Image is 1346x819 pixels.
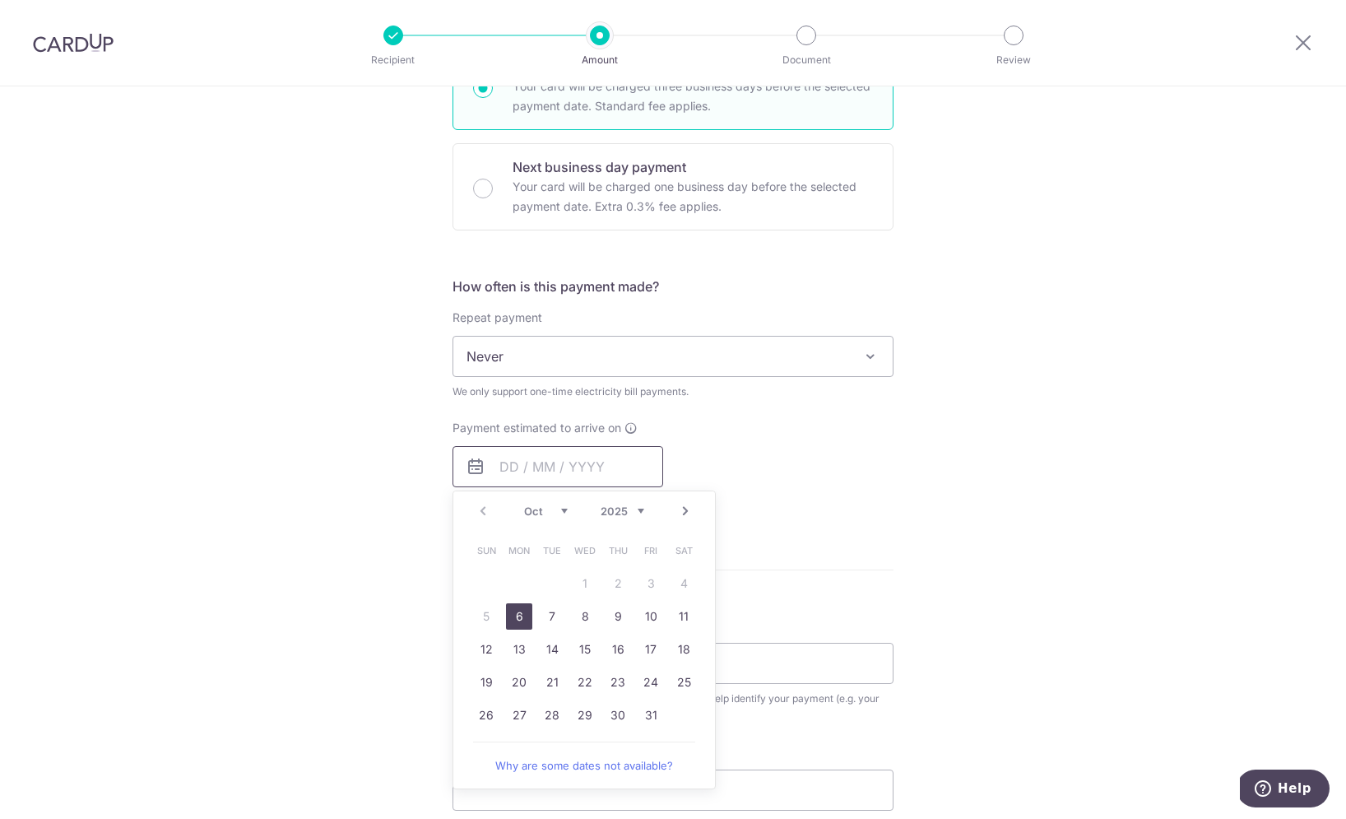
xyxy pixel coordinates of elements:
a: 6 [506,603,532,630]
a: Why are some dates not available? [473,749,695,782]
a: 19 [473,669,499,696]
a: 15 [572,636,598,663]
span: Never [453,337,893,376]
a: 8 [572,603,598,630]
a: 10 [638,603,664,630]
p: Document [745,52,867,68]
span: Never [453,336,893,377]
a: 21 [539,669,565,696]
p: Your card will be charged three business days before the selected payment date. Standard fee appl... [513,77,873,116]
a: 11 [671,603,697,630]
a: 20 [506,669,532,696]
h5: How often is this payment made? [453,277,893,296]
a: Next [675,501,695,521]
a: 28 [539,702,565,728]
span: Saturday [671,537,697,564]
span: Friday [638,537,664,564]
a: 16 [605,636,631,663]
p: Review [953,52,1074,68]
span: Wednesday [572,537,598,564]
div: We only support one-time electricity bill payments. [453,384,893,400]
a: 30 [605,702,631,728]
span: Payment estimated to arrive on [453,420,621,436]
p: Your card will be charged one business day before the selected payment date. Extra 0.3% fee applies. [513,177,873,216]
a: 17 [638,636,664,663]
span: Thursday [605,537,631,564]
span: Monday [506,537,532,564]
a: 29 [572,702,598,728]
a: 25 [671,669,697,696]
a: 14 [539,636,565,663]
a: 12 [473,636,499,663]
p: Next business day payment [513,157,873,177]
a: 7 [539,603,565,630]
img: CardUp [33,33,114,53]
a: 9 [605,603,631,630]
a: 27 [506,702,532,728]
a: 23 [605,669,631,696]
a: 24 [638,669,664,696]
a: 13 [506,636,532,663]
a: 26 [473,702,499,728]
a: 22 [572,669,598,696]
iframe: Opens a widget where you can find more information [1240,770,1330,811]
label: Repeat payment [453,309,542,326]
a: 18 [671,636,697,663]
span: Tuesday [539,537,565,564]
input: DD / MM / YYYY [453,446,663,487]
p: Amount [539,52,661,68]
p: Recipient [332,52,454,68]
a: 31 [638,702,664,728]
span: Sunday [473,537,499,564]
